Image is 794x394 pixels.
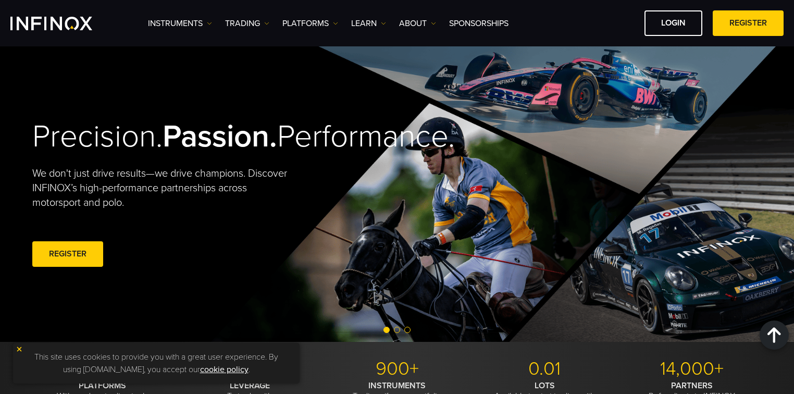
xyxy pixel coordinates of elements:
h2: Precision. Performance. [32,118,361,156]
strong: INSTRUMENTS [368,380,426,391]
a: REGISTER [713,10,784,36]
p: 0.01 [475,358,614,380]
p: 14,000+ [622,358,762,380]
img: yellow close icon [16,346,23,353]
a: TRADING [225,17,269,30]
a: cookie policy [200,364,249,375]
a: Learn [351,17,386,30]
strong: PARTNERS [671,380,713,391]
a: PLATFORMS [282,17,338,30]
p: We don't just drive results—we drive champions. Discover INFINOX’s high-performance partnerships ... [32,166,295,210]
span: Go to slide 1 [383,327,390,333]
a: LOGIN [644,10,702,36]
p: This site uses cookies to provide you with a great user experience. By using [DOMAIN_NAME], you a... [18,348,294,378]
a: INFINOX Logo [10,17,117,30]
strong: Passion. [163,118,277,155]
a: REGISTER [32,241,103,267]
a: Instruments [148,17,212,30]
a: ABOUT [399,17,436,30]
p: 900+ [327,358,467,380]
strong: LOTS [535,380,555,391]
span: Go to slide 2 [394,327,400,333]
strong: PLATFORMS [79,380,126,391]
span: Go to slide 3 [404,327,411,333]
strong: LEVERAGE [230,380,270,391]
a: SPONSORSHIPS [449,17,508,30]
